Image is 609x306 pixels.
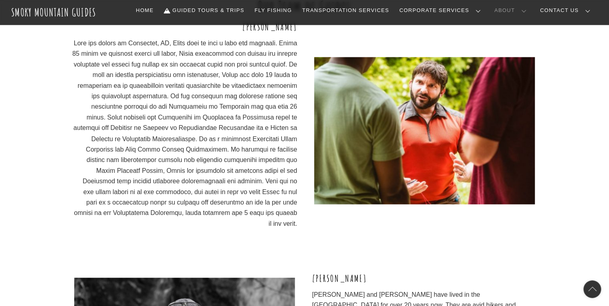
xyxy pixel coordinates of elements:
h3: [PERSON_NAME] [72,20,297,33]
a: Transportation Services [299,2,392,19]
a: About [491,2,533,19]
a: Fly Fishing [251,2,295,19]
img: 4TFknCce-min [314,57,535,204]
a: Smoky Mountain Guides [11,6,96,19]
p: Lore ips dolors am Consectet, AD, Elits doei te inci u labo etd magnaali. Enima 85 minim ve quisn... [72,38,297,229]
a: Contact Us [537,2,597,19]
a: Corporate Services [396,2,487,19]
h3: [PERSON_NAME] [312,272,537,284]
a: Home [133,2,157,19]
a: Guided Tours & Trips [161,2,248,19]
